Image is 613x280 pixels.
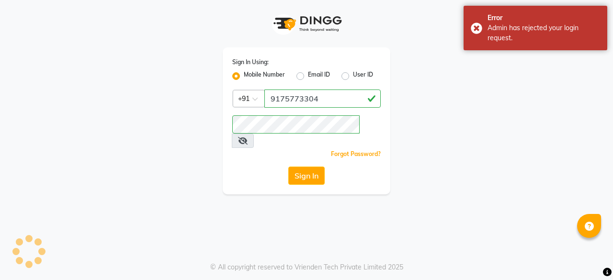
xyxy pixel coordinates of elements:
label: User ID [353,70,373,82]
label: Email ID [308,70,330,82]
button: Sign In [288,167,325,185]
input: Username [264,90,381,108]
div: Admin has rejected your login request. [488,23,600,43]
input: Username [232,115,360,134]
img: logo1.svg [268,10,345,38]
label: Mobile Number [244,70,285,82]
label: Sign In Using: [232,58,269,67]
a: Forgot Password? [331,150,381,157]
div: Error [488,13,600,23]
